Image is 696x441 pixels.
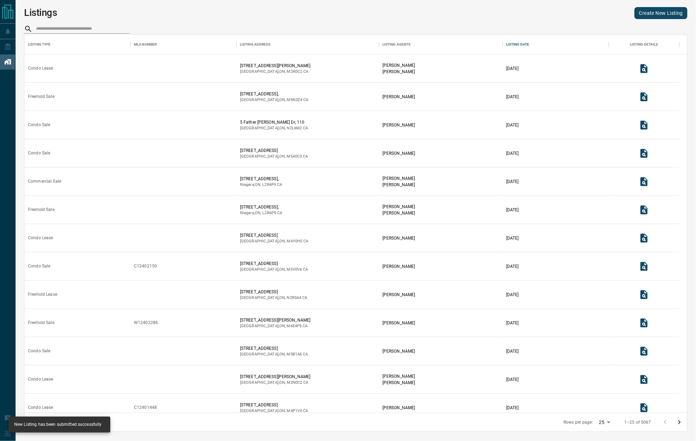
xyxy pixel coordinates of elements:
[382,263,415,270] p: [PERSON_NAME]
[240,91,309,97] p: [STREET_ADDRESS],
[506,263,519,270] p: [DATE]
[287,324,302,328] span: m6e4p9
[637,118,651,132] button: View Listing Details
[28,348,50,354] div: Condo Sale
[379,35,503,54] div: Listing Agents
[240,154,308,159] p: [GEOGRAPHIC_DATA] , ON , CA
[506,35,530,54] div: Listing Date
[506,376,519,383] p: [DATE]
[28,122,50,128] div: Condo Sale
[506,65,519,72] p: [DATE]
[624,419,651,425] p: 1–25 of 5067
[637,259,651,274] button: View Listing Details
[287,267,302,272] span: m5v0v6
[563,419,593,425] p: Rows per page:
[637,90,651,104] button: View Listing Details
[287,352,302,357] span: m5b1a6
[240,176,282,182] p: [STREET_ADDRESS],
[240,239,309,244] p: [GEOGRAPHIC_DATA] , ON , CA
[637,372,651,387] button: View Listing Details
[382,235,415,241] p: [PERSON_NAME]
[240,125,308,131] p: [GEOGRAPHIC_DATA] , ON , CA
[506,122,519,128] p: [DATE]
[506,405,519,411] p: [DATE]
[506,292,519,298] p: [DATE]
[24,7,57,18] h1: Listings
[28,150,50,156] div: Condo Sale
[637,61,651,76] button: View Listing Details
[287,126,302,130] span: n2l6m2
[637,146,651,160] button: View Listing Details
[240,69,310,75] p: [GEOGRAPHIC_DATA] , ON , CA
[382,320,415,326] p: [PERSON_NAME]
[240,182,282,188] p: Niagara , ON , CA
[28,235,53,241] div: Condo Lease
[672,415,686,429] button: Go to next page
[134,405,157,411] div: C12401448
[28,207,54,213] div: Freehold Sale
[240,323,310,329] p: [GEOGRAPHIC_DATA] , ON , CA
[287,408,302,413] span: m4p1v4
[382,292,415,298] p: [PERSON_NAME]
[28,263,50,269] div: Condo Sale
[28,94,54,100] div: Freehold Sale
[287,239,303,243] span: m4y0h5
[506,348,519,354] p: [DATE]
[382,348,415,354] p: [PERSON_NAME]
[596,417,613,428] div: 25
[28,405,53,411] div: Condo Lease
[240,147,308,154] p: [STREET_ADDRESS]
[382,373,415,380] p: [PERSON_NAME]
[28,65,53,71] div: Condo Lease
[634,7,688,19] a: Create New Listing
[240,374,310,380] p: [STREET_ADDRESS][PERSON_NAME]
[382,380,415,386] p: [PERSON_NAME]
[382,210,415,216] p: [PERSON_NAME]
[240,204,282,210] p: [STREET_ADDRESS],
[637,203,651,217] button: View Listing Details
[506,94,519,100] p: [DATE]
[28,292,57,298] div: Freehold Lease
[240,380,310,386] p: [GEOGRAPHIC_DATA] , ON , CA
[382,175,415,182] p: [PERSON_NAME]
[240,63,310,69] p: [STREET_ADDRESS][PERSON_NAME]
[240,260,308,267] p: [STREET_ADDRESS]
[28,320,54,326] div: Freehold Sale
[287,98,303,102] span: m9n3z4
[287,154,302,159] span: m5a0c3
[240,352,308,357] p: [GEOGRAPHIC_DATA] , ON , CA
[382,405,415,411] p: [PERSON_NAME]
[240,289,308,295] p: [STREET_ADDRESS]
[382,62,415,69] p: [PERSON_NAME]
[506,320,519,326] p: [DATE]
[240,267,308,272] p: [GEOGRAPHIC_DATA] , ON , CA
[24,35,130,54] div: Listing Type
[28,376,53,382] div: Condo Lease
[240,402,308,408] p: [STREET_ADDRESS]
[287,380,303,385] span: m2n0c2
[637,316,651,330] button: View Listing Details
[240,210,282,216] p: Niagara , ON , CA
[130,35,236,54] div: MLS Number
[134,35,157,54] div: MLS Number
[382,204,415,210] p: [PERSON_NAME]
[506,235,519,241] p: [DATE]
[262,211,276,215] span: l2r6p9
[240,408,308,414] p: [GEOGRAPHIC_DATA] , ON , CA
[503,35,609,54] div: Listing Date
[637,175,651,189] button: View Listing Details
[287,295,302,300] span: n2r0a4
[240,35,270,54] div: Listing Address
[287,69,303,74] span: m2n0c2
[637,401,651,415] button: View Listing Details
[28,178,61,184] div: Commercial Sale
[240,317,310,323] p: [STREET_ADDRESS][PERSON_NAME]
[506,178,519,185] p: [DATE]
[240,232,309,239] p: [STREET_ADDRESS]
[382,94,415,100] p: [PERSON_NAME]
[28,35,51,54] div: Listing Type
[236,35,379,54] div: Listing Address
[637,288,651,302] button: View Listing Details
[506,150,519,157] p: [DATE]
[240,119,308,125] p: 5 Father [PERSON_NAME] Dr, 110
